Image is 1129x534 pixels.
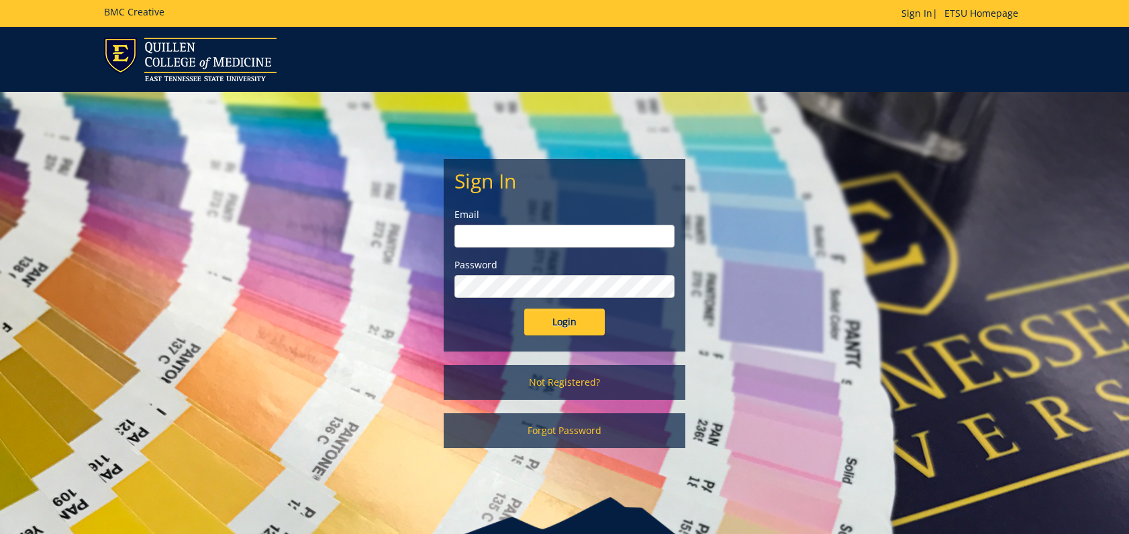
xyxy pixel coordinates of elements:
[454,208,675,221] label: Email
[104,7,164,17] h5: BMC Creative
[444,413,685,448] a: Forgot Password
[454,258,675,272] label: Password
[524,309,605,335] input: Login
[444,365,685,400] a: Not Registered?
[104,38,277,81] img: ETSU logo
[454,170,675,192] h2: Sign In
[901,7,932,19] a: Sign In
[938,7,1025,19] a: ETSU Homepage
[901,7,1025,20] p: |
